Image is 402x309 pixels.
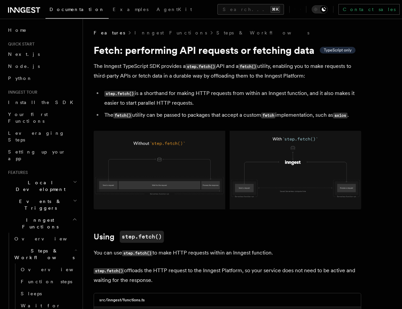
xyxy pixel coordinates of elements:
code: fetch [261,113,275,118]
span: AgentKit [157,7,192,12]
span: Events & Triggers [5,198,73,211]
kbd: ⌘K [271,6,280,13]
span: Overview [14,236,83,241]
span: Examples [113,7,148,12]
span: Python [8,76,32,81]
a: Setting up your app [5,146,79,165]
a: Steps & Workflows [216,29,309,36]
a: Next.js [5,48,79,60]
span: Leveraging Steps [8,130,65,142]
a: Contact sales [338,4,400,15]
span: Node.js [8,64,40,69]
span: Overview [21,267,90,272]
a: Sleeps [18,288,79,300]
span: Setting up your app [8,149,66,161]
code: fetch() [113,113,132,118]
a: AgentKit [153,2,196,18]
li: is a shorthand for making HTTP requests from within an Inngest function, and it also makes it eas... [102,89,361,108]
span: Next.js [8,51,40,57]
a: Function steps [18,276,79,288]
code: step.fetch() [94,268,124,274]
span: Your first Functions [8,112,48,124]
a: Examples [109,2,153,18]
span: Inngest Functions [5,217,72,230]
li: The utility can be passed to packages that accept a custom implementation, such as . [102,110,361,120]
span: Sleeps [21,291,42,296]
p: You can use to make HTTP requests within an Inngest function. [94,248,361,258]
h3: src/inngest/functions.ts [99,297,145,303]
p: The Inngest TypeScript SDK provides a API and a utility, enabling you to make requests to third-p... [94,62,361,81]
code: step.fetch() [120,231,164,243]
a: Install the SDK [5,96,79,108]
span: Features [5,170,28,175]
a: Inngest Functions [134,29,207,36]
button: Local Development [5,177,79,195]
code: step.fetch() [186,64,216,70]
a: Node.js [5,60,79,72]
a: Overview [12,233,79,245]
span: Steps & Workflows [12,247,75,261]
button: Toggle dark mode [312,5,328,13]
span: Install the SDK [8,100,77,105]
a: Home [5,24,79,36]
a: Documentation [45,2,109,19]
button: Search...⌘K [217,4,284,15]
a: Overview [18,264,79,276]
p: offloads the HTTP request to the Inngest Platform, so your service does not need to be active and... [94,266,361,285]
span: TypeScript only [324,47,351,53]
button: Inngest Functions [5,214,79,233]
span: Local Development [5,179,73,193]
img: Using Fetch offloads the HTTP request to the Inngest Platform [94,131,361,209]
code: axios [333,113,347,118]
code: step.fetch() [104,91,135,97]
a: Your first Functions [5,108,79,127]
span: Home [8,27,27,33]
span: Quick start [5,41,34,47]
a: Leveraging Steps [5,127,79,146]
code: fetch() [238,64,257,70]
button: Events & Triggers [5,195,79,214]
button: Steps & Workflows [12,245,79,264]
span: Features [94,29,125,36]
a: Usingstep.fetch() [94,231,164,243]
a: Python [5,72,79,84]
span: Documentation [49,7,105,12]
h1: Fetch: performing API requests or fetching data [94,44,361,56]
span: Function steps [21,279,72,284]
code: step.fetch() [122,250,153,256]
span: Inngest tour [5,90,37,95]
